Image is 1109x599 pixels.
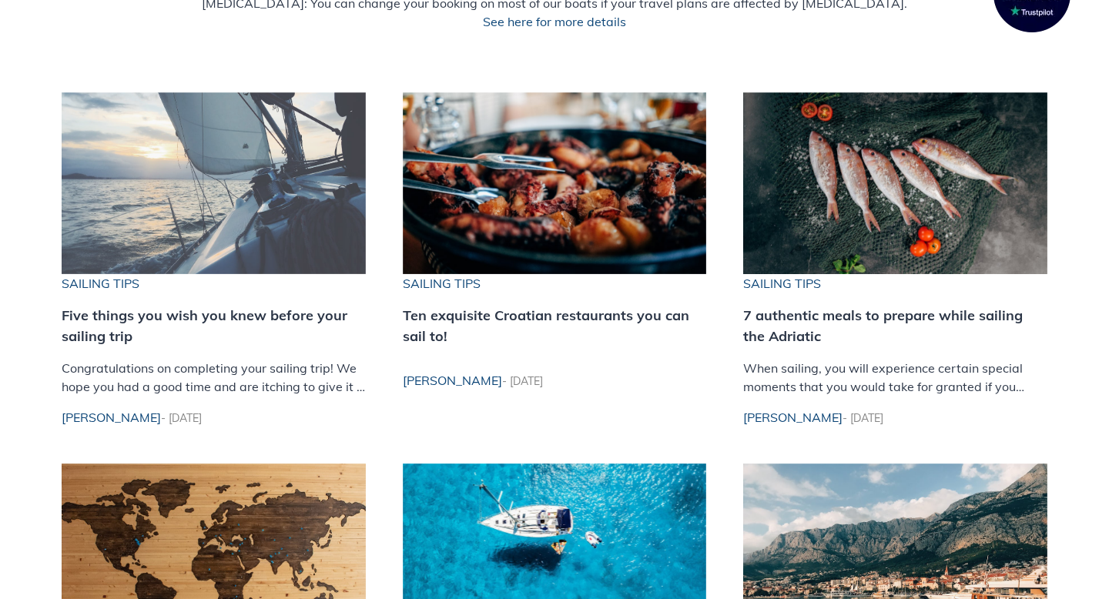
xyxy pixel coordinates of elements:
[403,305,707,346] h3: Ten exquisite Croatian restaurants you can sail to!
[743,305,1047,346] h3: 7 authentic meals to prepare while sailing the Adriatic
[743,359,1047,396] p: When sailing, you will experience certain special moments that you would take for granted if you ...
[403,373,502,388] a: [PERSON_NAME]
[161,411,202,425] span: - [DATE]
[62,410,161,425] a: [PERSON_NAME]
[502,374,543,388] span: - [DATE]
[743,274,1047,293] span: Sailing Tips
[62,94,366,396] a: Sailing TipsFive things you wish you knew before your sailing tripCongratulations on completing y...
[843,411,883,425] span: - [DATE]
[62,305,366,346] h3: Five things you wish you knew before your sailing trip
[403,94,707,359] a: Sailing TipsTen exquisite Croatian restaurants you can sail to!
[62,359,366,396] p: Congratulations on completing your sailing trip! We hope you had a good time and are itching to g...
[743,410,843,425] a: [PERSON_NAME]
[483,14,626,29] a: See here for more details
[403,274,707,293] span: Sailing Tips
[62,274,366,293] span: Sailing Tips
[743,94,1047,396] a: Sailing Tips7 authentic meals to prepare while sailing the AdriaticWhen sailing, you will experie...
